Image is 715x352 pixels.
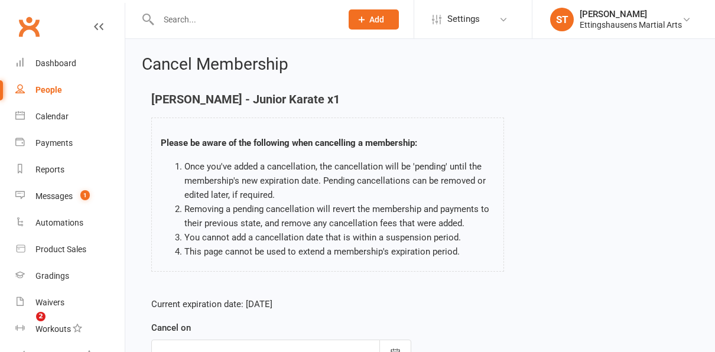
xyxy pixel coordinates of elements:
[14,12,44,41] a: Clubworx
[80,190,90,200] span: 1
[142,56,698,74] h2: Cancel Membership
[151,297,411,311] p: Current expiration date: [DATE]
[15,183,125,210] a: Messages 1
[184,159,495,202] li: Once you've added a cancellation, the cancellation will be 'pending' until the membership's new e...
[15,50,125,77] a: Dashboard
[15,263,125,289] a: Gradings
[349,9,399,30] button: Add
[35,138,73,148] div: Payments
[35,245,86,254] div: Product Sales
[35,271,69,281] div: Gradings
[35,58,76,68] div: Dashboard
[15,316,125,343] a: Workouts
[151,93,504,106] h4: [PERSON_NAME] - Junior Karate x1
[15,236,125,263] a: Product Sales
[35,218,83,227] div: Automations
[161,138,417,148] strong: Please be aware of the following when cancelling a membership:
[35,324,71,334] div: Workouts
[550,8,574,31] div: ST
[580,9,682,19] div: [PERSON_NAME]
[15,289,125,316] a: Waivers
[35,85,62,94] div: People
[15,103,125,130] a: Calendar
[36,312,45,321] span: 2
[580,19,682,30] div: Ettingshausens Martial Arts
[184,230,495,245] li: You cannot add a cancellation date that is within a suspension period.
[369,15,384,24] span: Add
[15,77,125,103] a: People
[35,165,64,174] div: Reports
[15,210,125,236] a: Automations
[151,321,191,335] label: Cancel on
[447,6,480,32] span: Settings
[15,157,125,183] a: Reports
[35,191,73,201] div: Messages
[155,11,333,28] input: Search...
[184,245,495,259] li: This page cannot be used to extend a membership's expiration period.
[35,298,64,307] div: Waivers
[12,312,40,340] iframe: Intercom live chat
[35,112,69,121] div: Calendar
[184,202,495,230] li: Removing a pending cancellation will revert the membership and payments to their previous state, ...
[15,130,125,157] a: Payments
